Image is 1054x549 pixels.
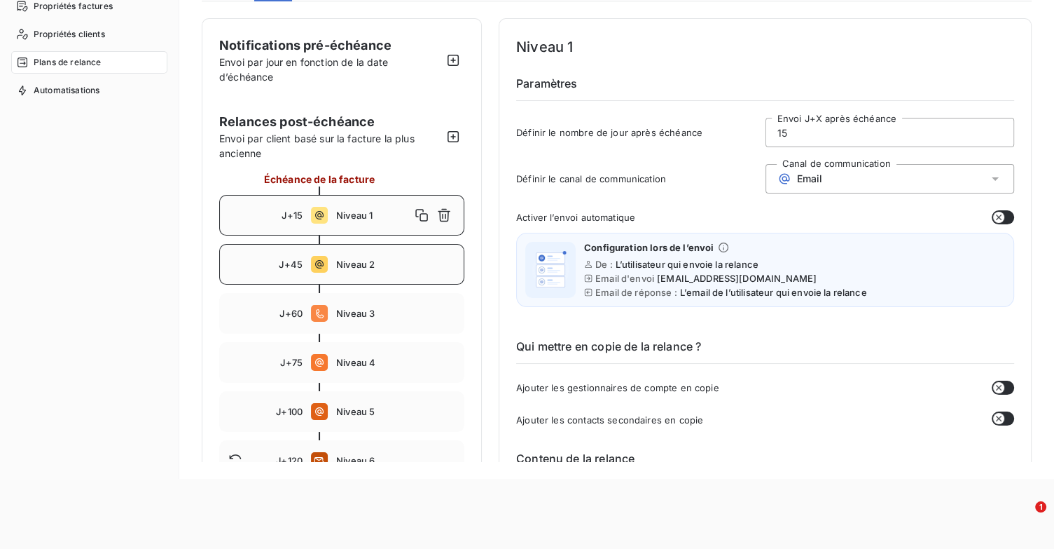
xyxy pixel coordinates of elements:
a: Propriétés clients [11,23,167,46]
span: J+120 [276,455,303,466]
img: illustration helper email [528,248,573,292]
span: Email [797,173,823,184]
span: Niveau 3 [336,308,455,319]
span: J+100 [276,406,303,417]
span: Ajouter les gestionnaires de compte en copie [516,382,719,393]
a: Automatisations [11,79,167,102]
span: Activer l’envoi automatique [516,212,635,223]
span: Niveau 5 [336,406,455,417]
span: Niveau 2 [336,259,455,270]
span: L’utilisateur qui envoie la relance [616,259,758,270]
span: Email d'envoi [595,273,654,284]
span: Niveau 4 [336,357,455,368]
span: Envoi par client basé sur la facture la plus ancienne [219,131,442,161]
a: Plans de relance [11,51,167,74]
span: Définir le canal de communication [516,173,765,184]
span: Envoi par jour en fonction de la date d’échéance [219,56,389,83]
h6: Paramètres [516,75,1014,101]
span: L’email de l’utilisateur qui envoie la relance [680,287,867,298]
span: J+60 [279,308,303,319]
span: Propriétés clients [34,28,105,41]
span: J+45 [279,259,303,270]
span: Automatisations [34,84,99,97]
h4: Niveau 1 [516,36,1014,58]
span: Configuration lors de l’envoi [584,242,714,253]
iframe: Intercom live chat [1006,501,1040,535]
span: Niveau 6 [336,455,455,466]
span: 1 [1035,501,1046,513]
h6: Contenu de la relance [516,450,1014,467]
span: Relances post-échéance [219,112,442,131]
span: Email de réponse : [595,287,677,298]
span: Échéance de la facture [264,172,375,187]
span: J+15 [282,210,303,221]
span: Niveau 1 [336,210,410,221]
span: J+75 [280,357,303,368]
span: [EMAIL_ADDRESS][DOMAIN_NAME] [657,273,817,284]
span: Ajouter les contacts secondaires en copie [516,414,703,426]
span: Définir le nombre de jour après échéance [516,127,765,138]
span: Plans de relance [34,56,101,69]
span: Notifications pré-échéance [219,38,391,53]
span: De : [595,259,613,270]
h6: Qui mettre en copie de la relance ? [516,338,1014,364]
